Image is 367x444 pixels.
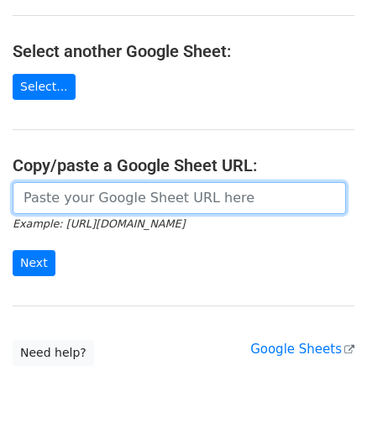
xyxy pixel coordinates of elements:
[13,155,354,175] h4: Copy/paste a Google Sheet URL:
[13,250,55,276] input: Next
[13,182,346,214] input: Paste your Google Sheet URL here
[13,340,94,366] a: Need help?
[13,74,76,100] a: Select...
[13,217,185,230] small: Example: [URL][DOMAIN_NAME]
[13,41,354,61] h4: Select another Google Sheet:
[283,363,367,444] iframe: Chat Widget
[250,342,354,357] a: Google Sheets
